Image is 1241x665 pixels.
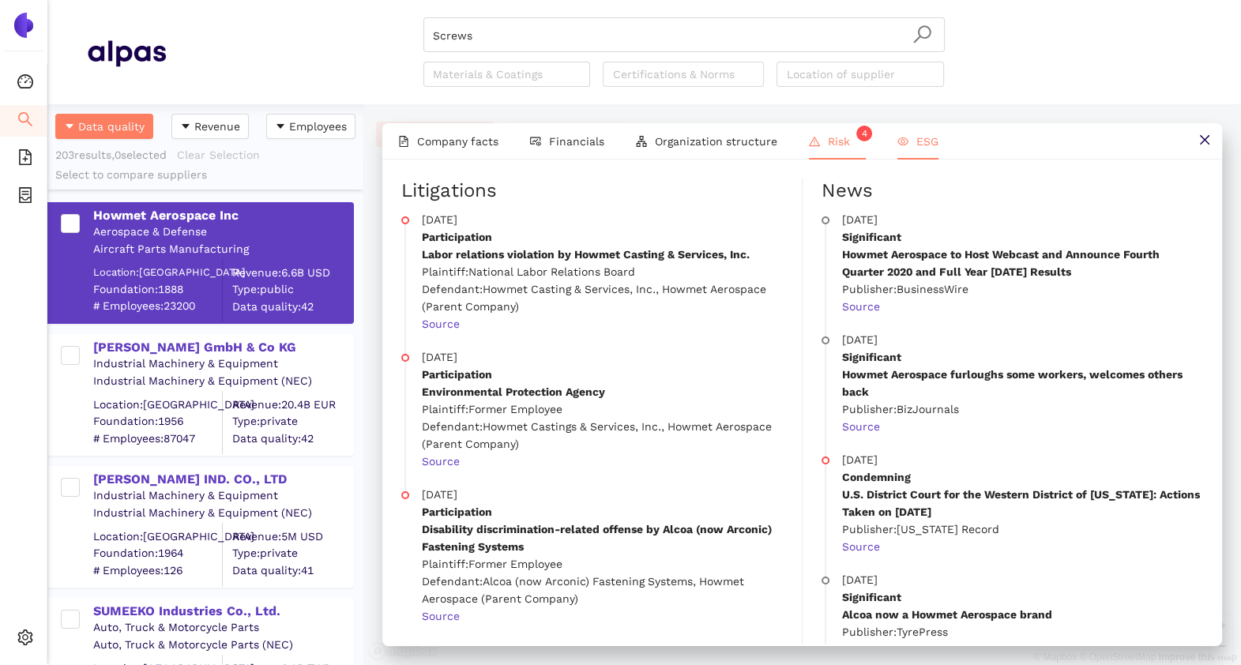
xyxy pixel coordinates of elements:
[17,144,33,175] span: file-add
[232,562,352,578] span: Data quality: 41
[809,136,820,147] span: warning
[422,555,783,573] p: Plaintiff: Former Employee
[55,167,355,183] div: Select to compare suppliers
[828,135,866,148] span: Risk
[232,265,352,280] div: Revenue: 6.6B USD
[842,348,1203,366] p: Significant
[842,571,1203,588] p: [DATE]
[842,451,1203,468] p: [DATE]
[422,383,783,400] p: Environmental Protection Agency
[194,118,240,135] span: Revenue
[842,486,1203,520] p: U.S. District Court for the Western District of [US_STATE]: Actions Taken on [DATE]
[93,505,352,521] div: Industrial Machinery & Equipment (NEC)
[176,142,270,167] button: Clear Selection
[93,281,222,297] span: Foundation: 1888
[17,182,33,213] span: container
[93,396,222,412] div: Location: [GEOGRAPHIC_DATA]
[180,121,191,133] span: caret-down
[78,118,145,135] span: Data quality
[232,414,352,430] span: Type: private
[549,135,604,148] span: Financials
[93,430,222,446] span: # Employees: 87047
[842,331,1203,348] p: [DATE]
[93,339,352,356] div: [PERSON_NAME] GmbH & Co KG
[842,228,1203,246] p: Significant
[916,135,938,148] span: ESG
[422,211,783,228] p: [DATE]
[232,546,352,562] span: Type: private
[530,136,541,147] span: fund-view
[822,178,1203,205] h2: News
[93,471,352,488] div: [PERSON_NAME] IND. CO., LTD
[11,13,36,38] img: Logo
[422,348,783,366] p: [DATE]
[422,263,783,280] p: Plaintiff: National Labor Relations Board
[422,573,783,607] p: Defendant: Alcoa (now Arconic) Fastening Systems, Howmet Aerospace (Parent Company)
[912,24,932,44] span: search
[422,400,783,418] p: Plaintiff: Former Employee
[842,366,1203,400] p: Howmet Aerospace furloughs some workers, welcomes others back
[422,280,783,315] p: Defendant: Howmet Casting & Services, Inc., Howmet Aerospace (Parent Company)
[842,468,1203,486] p: Condemning
[842,211,1203,228] p: [DATE]
[897,136,908,147] span: eye
[232,396,352,412] div: Revenue: 20.4B EUR
[422,228,783,246] p: Participation
[856,126,872,141] sup: 4
[93,488,352,504] div: Industrial Machinery & Equipment
[93,299,222,314] span: # Employees: 23200
[842,280,1203,298] p: Publisher: BusinessWire
[655,135,777,148] span: Organization structure
[93,620,352,636] div: Auto, Truck & Motorcycle Parts
[55,148,167,161] span: 203 results, 0 selected
[275,121,286,133] span: caret-down
[93,224,352,240] div: Aerospace & Defense
[842,520,1203,538] p: Publisher: [US_STATE] Record
[422,246,783,263] p: Labor relations violation by Howmet Casting & Services, Inc.
[398,136,409,147] span: file-text
[93,414,222,430] span: Foundation: 1956
[289,118,347,135] span: Employees
[842,623,1203,641] p: Publisher: TyrePress
[862,128,867,139] span: 4
[232,299,352,314] span: Data quality: 42
[842,606,1203,623] p: Alcoa now a Howmet Aerospace brand
[93,603,352,620] div: SUMEEKO Industries Co., Ltd.
[232,282,352,298] span: Type: public
[422,418,783,453] p: Defendant: Howmet Castings & Services, Inc., Howmet Aerospace (Parent Company)
[17,106,33,137] span: search
[93,207,352,224] div: Howmet Aerospace Inc
[232,430,352,446] span: Data quality: 42
[64,121,75,133] span: caret-down
[93,546,222,562] span: Foundation: 1964
[93,374,352,389] div: Industrial Machinery & Equipment (NEC)
[93,242,352,257] div: Aircraft Parts Manufacturing
[417,135,498,148] span: Company facts
[55,114,153,139] button: caret-downData quality
[17,68,33,100] span: dashboard
[232,528,352,544] div: Revenue: 5M USD
[266,114,355,139] button: caret-downEmployees
[171,114,249,139] button: caret-downRevenue
[422,366,783,383] p: Participation
[842,400,1203,418] p: Publisher: BizJournals
[422,520,783,555] p: Disability discrimination-related offense by Alcoa (now Arconic) Fastening Systems
[636,136,647,147] span: apartment
[1198,133,1211,146] span: close
[842,588,1203,606] p: Significant
[422,503,783,520] p: Participation
[422,486,783,503] p: [DATE]
[401,178,783,205] h2: Litigations
[87,33,166,73] img: Homepage
[93,528,222,544] div: Location: [GEOGRAPHIC_DATA]
[842,246,1203,280] p: Howmet Aerospace to Host Webcast and Announce Fourth Quarter 2020 and Full Year [DATE] Results
[93,637,352,653] div: Auto, Truck & Motorcycle Parts (NEC)
[93,356,352,372] div: Industrial Machinery & Equipment
[1186,123,1222,159] button: close
[17,624,33,656] span: setting
[93,562,222,578] span: # Employees: 126
[93,265,222,279] div: Location: [GEOGRAPHIC_DATA]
